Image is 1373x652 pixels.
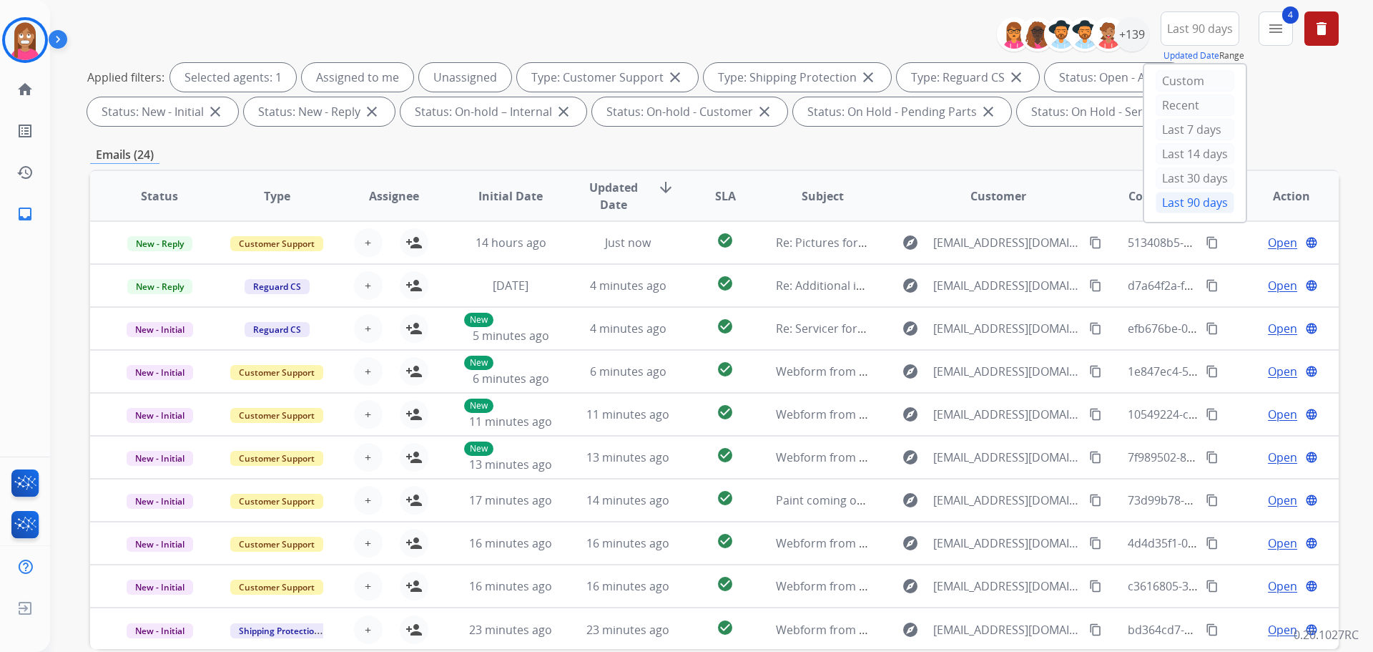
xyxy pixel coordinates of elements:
span: [EMAIL_ADDRESS][DOMAIN_NAME] [933,320,1081,337]
mat-icon: explore [902,406,919,423]
span: Open [1268,449,1297,466]
span: Customer Support [230,580,323,595]
mat-icon: language [1305,451,1318,464]
span: Re: Additional information [776,278,917,293]
span: 4 [1282,6,1299,24]
span: Shipping Protection [230,623,328,638]
mat-icon: check_circle [717,447,734,464]
div: Last 90 days [1156,192,1234,213]
mat-icon: explore [902,320,919,337]
button: + [354,615,383,644]
span: Reguard CS [245,322,310,337]
span: SLA [715,188,736,205]
div: Last 7 days [1156,119,1234,140]
mat-icon: explore [902,234,919,251]
span: Webform from [EMAIL_ADDRESS][DOMAIN_NAME] on [DATE] [776,407,1100,422]
span: Open [1268,406,1297,423]
span: + [365,535,371,552]
mat-icon: explore [902,535,919,552]
mat-icon: check_circle [717,361,734,378]
span: 13 minutes ago [586,449,669,465]
span: + [365,277,371,294]
mat-icon: close [207,103,224,120]
span: Open [1268,492,1297,509]
span: 16 minutes ago [469,535,552,551]
span: 11 minutes ago [469,414,552,429]
span: 5 minutes ago [473,328,549,344]
mat-icon: explore [902,621,919,638]
span: [EMAIL_ADDRESS][DOMAIN_NAME] [933,492,1081,509]
mat-icon: list_alt [16,122,34,140]
button: + [354,357,383,386]
div: Status: On-hold - Customer [592,97,787,126]
span: Open [1268,320,1297,337]
mat-icon: content_copy [1206,537,1219,550]
span: 14 hours ago [476,235,546,250]
div: Assigned to me [302,63,413,92]
span: 23 minutes ago [586,622,669,638]
span: Updated Date [581,179,646,213]
mat-icon: person_add [405,234,423,251]
span: 14 minutes ago [586,492,669,508]
button: Updated Date [1163,50,1219,62]
mat-icon: language [1305,537,1318,550]
p: New [464,442,493,456]
span: [EMAIL_ADDRESS][DOMAIN_NAME] [933,578,1081,595]
mat-icon: language [1305,279,1318,292]
mat-icon: language [1305,365,1318,378]
mat-icon: person_add [405,320,423,337]
span: Re: Servicer for Repairs (📫 Action Required) [776,321,1015,336]
button: + [354,400,383,429]
span: Customer Support [230,408,323,423]
mat-icon: content_copy [1206,365,1219,378]
mat-icon: history [16,164,34,181]
span: Open [1268,234,1297,251]
mat-icon: content_copy [1206,451,1219,464]
span: 4 minutes ago [590,321,666,336]
button: 4 [1259,11,1293,46]
div: Type: Reguard CS [897,63,1039,92]
span: Webform from [EMAIL_ADDRESS][DOMAIN_NAME] on [DATE] [776,622,1100,638]
span: New - Initial [127,322,193,337]
button: + [354,572,383,600]
mat-icon: content_copy [1206,322,1219,335]
img: avatar [5,20,45,60]
span: New - Initial [127,580,193,595]
mat-icon: close [1008,69,1025,86]
mat-icon: delete [1313,20,1330,37]
mat-icon: content_copy [1089,580,1102,593]
span: [DATE] [493,278,528,293]
span: New - Reply [127,279,192,294]
span: 6 minutes ago [590,364,666,379]
span: 10549224-c0fb-4b2e-9415-90bb310b74ad [1128,407,1349,422]
span: [EMAIL_ADDRESS][DOMAIN_NAME] [933,277,1081,294]
span: Open [1268,535,1297,552]
span: Open [1268,363,1297,380]
div: Last 14 days [1156,143,1234,165]
mat-icon: person_add [405,492,423,509]
mat-icon: person_add [405,363,423,380]
mat-icon: content_copy [1089,408,1102,421]
div: Custom [1156,70,1234,92]
span: Customer Support [230,365,323,380]
mat-icon: person_add [405,406,423,423]
span: [EMAIL_ADDRESS][DOMAIN_NAME] [933,234,1081,251]
mat-icon: check_circle [717,532,734,550]
mat-icon: content_copy [1206,236,1219,249]
div: Status: New - Reply [244,97,395,126]
span: Range [1163,49,1244,62]
mat-icon: content_copy [1089,623,1102,636]
mat-icon: check_circle [717,275,734,292]
div: Unassigned [419,63,511,92]
mat-icon: content_copy [1089,537,1102,550]
p: New [464,399,493,413]
mat-icon: language [1305,580,1318,593]
span: Open [1268,621,1297,638]
button: + [354,529,383,558]
span: Webform from [EMAIL_ADDRESS][DOMAIN_NAME] on [DATE] [776,364,1100,379]
mat-icon: arrow_downward [657,179,674,196]
span: [EMAIL_ADDRESS][DOMAIN_NAME] [933,406,1081,423]
mat-icon: content_copy [1089,236,1102,249]
div: Type: Shipping Protection [704,63,891,92]
span: Subject [802,188,844,205]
